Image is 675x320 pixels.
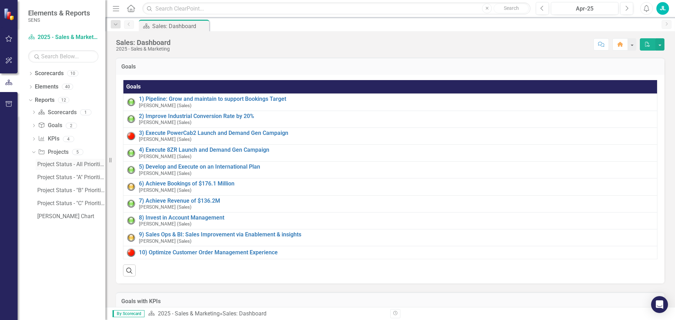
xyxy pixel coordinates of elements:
[553,5,616,13] div: Apr-25
[36,159,105,170] a: Project Status - All Priorities
[36,211,105,222] a: [PERSON_NAME] Chart
[139,96,654,102] a: 1) Pipeline: Grow and maintain to support Bookings Target
[37,161,105,168] div: Project Status - All Priorities
[139,181,654,187] a: 6) Achieve Bookings of $176.1 Million
[35,96,54,104] a: Reports
[139,198,654,204] a: 7) Achieve Revenue of $136.2M
[66,123,77,129] div: 2
[123,162,657,178] td: Double-Click to Edit Right Click for Context Menu
[494,4,529,13] button: Search
[139,239,192,244] small: [PERSON_NAME] (Sales)
[28,50,98,63] input: Search Below...
[127,149,135,157] img: Green: On Track
[139,147,654,153] a: 4) Execute 8ZR Launch and Demand Gen Campaign
[123,145,657,162] td: Double-Click to Edit Right Click for Context Menu
[4,8,16,20] img: ClearPoint Strategy
[127,200,135,208] img: Green: On Track
[123,195,657,212] td: Double-Click to Edit Right Click for Context Menu
[139,171,192,176] small: [PERSON_NAME] (Sales)
[36,185,105,196] a: Project Status - "B" Priorities
[127,166,135,174] img: Green: On Track
[139,154,192,159] small: [PERSON_NAME] (Sales)
[139,164,654,170] a: 5) Develop and Execute on an International Plan
[127,183,135,191] img: Yellow: At Risk/Needs Attention
[38,148,68,156] a: Projects
[121,298,659,305] h3: Goals with KPIs
[656,2,669,15] button: JL
[112,310,144,317] span: By Scorecard
[127,115,135,123] img: Green: On Track
[139,103,192,108] small: [PERSON_NAME] (Sales)
[35,70,64,78] a: Scorecards
[551,2,618,15] button: Apr-25
[651,296,668,313] div: Open Intercom Messenger
[142,2,531,15] input: Search ClearPoint...
[158,310,220,317] a: 2025 - Sales & Marketing
[139,120,192,125] small: [PERSON_NAME] (Sales)
[37,200,105,207] div: Project Status - "C" Priorities
[123,212,657,229] td: Double-Click to Edit Right Click for Context Menu
[37,187,105,194] div: Project Status - "B" Priorities
[127,234,135,242] img: Yellow: At Risk/Needs Attention
[127,216,135,225] img: Green: On Track
[223,310,266,317] div: Sales: Dashboard
[58,97,69,103] div: 12
[123,128,657,144] td: Double-Click to Edit Right Click for Context Menu
[139,231,654,238] a: 9) Sales Ops & BI: Sales Improvement via Enablement & insights
[123,178,657,195] td: Double-Click to Edit Right Click for Context Menu
[38,135,59,143] a: KPIs
[139,137,192,142] small: [PERSON_NAME] (Sales)
[28,17,90,23] small: SENS
[116,39,171,46] div: Sales: Dashboard
[123,111,657,128] td: Double-Click to Edit Right Click for Context Menu
[37,213,105,220] div: [PERSON_NAME] Chart
[35,83,58,91] a: Elements
[139,113,654,119] a: 2) Improve Industrial Conversion Rate by 20%
[123,229,657,246] td: Double-Click to Edit Right Click for Context Menu
[127,248,135,257] img: Red: Critical Issues/Off-Track
[123,94,657,111] td: Double-Click to Edit Right Click for Context Menu
[139,204,192,210] small: [PERSON_NAME] (Sales)
[38,122,62,130] a: Goals
[139,188,192,193] small: [PERSON_NAME] (Sales)
[139,215,654,221] a: 8) Invest in Account Management
[116,46,171,52] div: 2025 - Sales & Marketing
[28,9,90,17] span: Elements & Reports
[123,246,657,259] td: Double-Click to Edit Right Click for Context Menu
[504,5,519,11] span: Search
[127,98,135,106] img: Green: On Track
[139,130,654,136] a: 3) Execute PowerCab2 Launch and Demand Gen Campaign
[67,71,78,77] div: 10
[72,149,83,155] div: 5
[38,109,76,117] a: Scorecards
[139,249,654,256] a: 10) Optimize Customer Order Management Experience
[28,33,98,41] a: 2025 - Sales & Marketing
[37,174,105,181] div: Project Status - "A" Priorities - Excludes NPI
[80,109,91,115] div: 1
[63,136,74,142] div: 4
[121,64,659,70] h3: Goals
[36,198,105,209] a: Project Status - "C" Priorities
[127,132,135,140] img: Red: Critical Issues/Off-Track
[148,310,385,318] div: »
[152,22,207,31] div: Sales: Dashboard
[139,221,192,227] small: [PERSON_NAME] (Sales)
[62,84,73,90] div: 40
[36,172,105,183] a: Project Status - "A" Priorities - Excludes NPI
